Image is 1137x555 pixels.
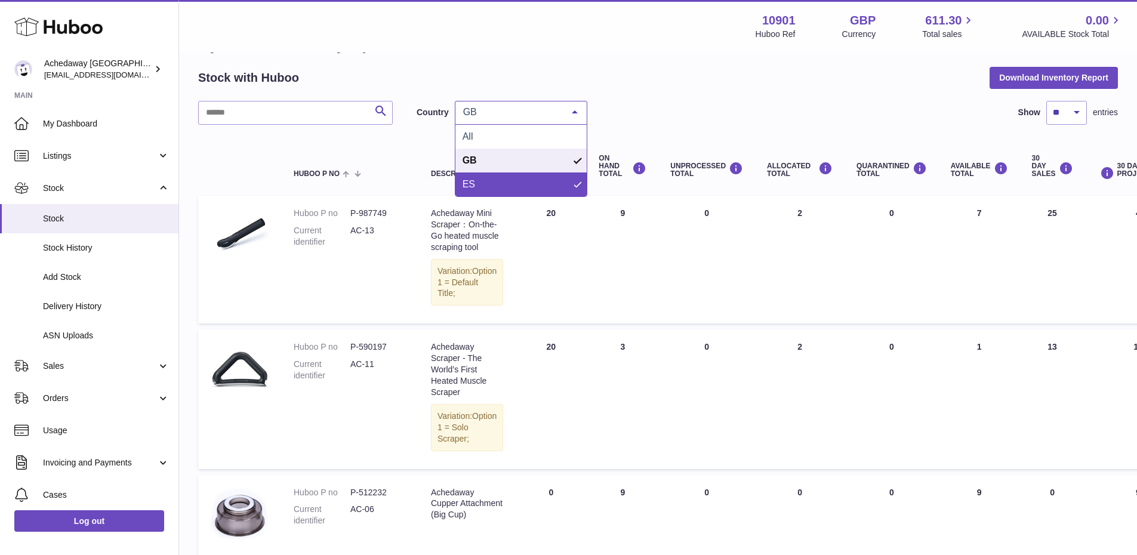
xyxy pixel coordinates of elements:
img: admin@newpb.co.uk [14,60,32,78]
span: My Dashboard [43,118,170,129]
strong: GBP [850,13,876,29]
dd: P-590197 [350,341,407,353]
img: product image [210,208,270,267]
td: 9 [587,196,658,323]
td: 25 [1020,196,1085,323]
span: Option 1 = Default Title; [437,266,497,298]
td: 2 [755,329,845,468]
span: Total sales [922,29,975,40]
strong: 10901 [762,13,796,29]
div: Variation: [431,259,503,306]
td: 0 [658,196,755,323]
span: 0.00 [1086,13,1109,29]
div: AVAILABLE Total [951,162,1008,178]
span: entries [1093,107,1118,118]
div: Achedaway [GEOGRAPHIC_DATA] [44,58,152,81]
span: ASN Uploads [43,330,170,341]
span: Invoicing and Payments [43,457,157,468]
div: Huboo Ref [756,29,796,40]
div: 30 DAY SALES [1032,155,1073,178]
td: 2 [755,196,845,323]
span: 0 [889,208,894,218]
td: 3 [587,329,658,468]
dt: Current identifier [294,225,350,248]
img: product image [210,487,270,547]
span: Usage [43,425,170,436]
dd: P-512232 [350,487,407,498]
dd: AC-11 [350,359,407,381]
button: Download Inventory Report [990,67,1118,88]
span: Description [431,170,480,178]
a: 0.00 AVAILABLE Stock Total [1022,13,1123,40]
div: Achedaway Mini Scraper：On-the-Go heated muscle scraping tool [431,208,503,253]
span: All [463,131,473,141]
span: Add Stock [43,272,170,283]
span: 611.30 [925,13,962,29]
dt: Huboo P no [294,487,350,498]
dt: Huboo P no [294,208,350,219]
span: Sales [43,360,157,372]
td: 1 [939,329,1020,468]
dt: Huboo P no [294,341,350,353]
div: QUARANTINED Total [856,162,927,178]
td: 0 [658,329,755,468]
span: Stock [43,213,170,224]
dd: AC-06 [350,504,407,526]
span: AVAILABLE Stock Total [1022,29,1123,40]
span: Cases [43,489,170,501]
a: Log out [14,510,164,532]
img: product image [210,341,270,401]
td: 20 [515,329,587,468]
span: 0 [889,488,894,497]
a: 611.30 Total sales [922,13,975,40]
td: 13 [1020,329,1085,468]
span: [EMAIL_ADDRESS][DOMAIN_NAME] [44,70,175,79]
span: 0 [889,342,894,351]
span: GB [463,155,477,165]
span: Huboo P no [294,170,340,178]
label: Show [1018,107,1040,118]
dt: Current identifier [294,504,350,526]
td: 20 [515,196,587,323]
div: Achedaway Scraper - The World’s First Heated Muscle Scraper [431,341,503,397]
dd: P-987749 [350,208,407,219]
h2: Stock with Huboo [198,70,299,86]
div: ALLOCATED Total [767,162,833,178]
td: 7 [939,196,1020,323]
div: ON HAND Total [599,155,646,178]
span: Orders [43,393,157,404]
div: UNPROCESSED Total [670,162,743,178]
span: Listings [43,150,157,162]
span: Stock History [43,242,170,254]
div: Currency [842,29,876,40]
span: Option 1 = Solo Scraper; [437,411,497,443]
span: Delivery History [43,301,170,312]
dd: AC-13 [350,225,407,248]
div: Variation: [431,404,503,451]
label: Country [417,107,449,118]
span: ES [463,179,475,189]
span: Stock [43,183,157,194]
div: Achedaway Cupper Attachment (Big Cup) [431,487,503,521]
span: GB [460,106,563,118]
dt: Current identifier [294,359,350,381]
